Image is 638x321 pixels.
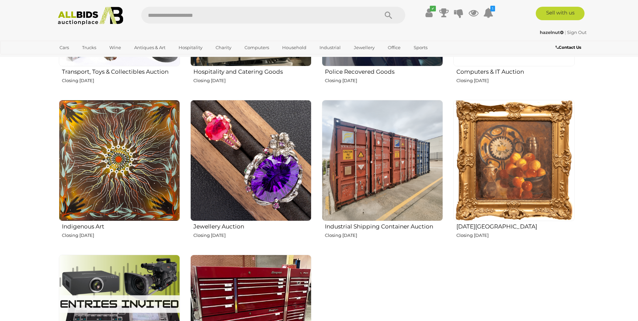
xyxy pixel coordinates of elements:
a: Trucks [78,42,101,53]
a: Household [278,42,311,53]
a: [DATE][GEOGRAPHIC_DATA] Closing [DATE] [453,100,574,249]
a: Sell with us [536,7,585,20]
img: Allbids.com.au [54,7,127,25]
a: Charity [211,42,236,53]
a: Contact Us [556,44,583,51]
p: Closing [DATE] [62,231,180,239]
p: Closing [DATE] [193,231,311,239]
button: Search [372,7,405,24]
h2: Indigenous Art [62,222,180,230]
a: Computers [240,42,273,53]
b: Contact Us [556,45,581,50]
i: ✔ [430,6,436,11]
a: Sports [409,42,432,53]
img: Indigenous Art [59,100,180,221]
h2: Jewellery Auction [193,222,311,230]
a: hazelnut [540,30,565,35]
a: [GEOGRAPHIC_DATA] [55,53,112,64]
h2: Hospitality and Catering Goods [193,67,311,75]
a: Cars [55,42,73,53]
a: Industrial [315,42,345,53]
p: Closing [DATE] [325,77,443,84]
img: Jewellery Auction [190,100,311,221]
h2: Transport, Toys & Collectibles Auction [62,67,180,75]
a: Jewellery Auction Closing [DATE] [190,100,311,249]
a: Indigenous Art Closing [DATE] [59,100,180,249]
a: Sign Out [567,30,587,35]
a: ✔ [424,7,434,19]
p: Closing [DATE] [456,77,574,84]
p: Closing [DATE] [193,77,311,84]
a: Wine [105,42,125,53]
strong: hazelnut [540,30,564,35]
h2: Computers & IT Auction [456,67,574,75]
p: Closing [DATE] [456,231,574,239]
i: 1 [490,6,495,11]
a: Hospitality [174,42,207,53]
h2: [DATE][GEOGRAPHIC_DATA] [456,222,574,230]
a: Industrial Shipping Container Auction Closing [DATE] [322,100,443,249]
img: Red Hill Estate [453,100,574,221]
a: Antiques & Art [130,42,170,53]
img: Industrial Shipping Container Auction [322,100,443,221]
a: 1 [483,7,493,19]
a: Jewellery [349,42,379,53]
span: | [565,30,566,35]
h2: Industrial Shipping Container Auction [325,222,443,230]
a: Office [383,42,405,53]
p: Closing [DATE] [62,77,180,84]
p: Closing [DATE] [325,231,443,239]
h2: Police Recovered Goods [325,67,443,75]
